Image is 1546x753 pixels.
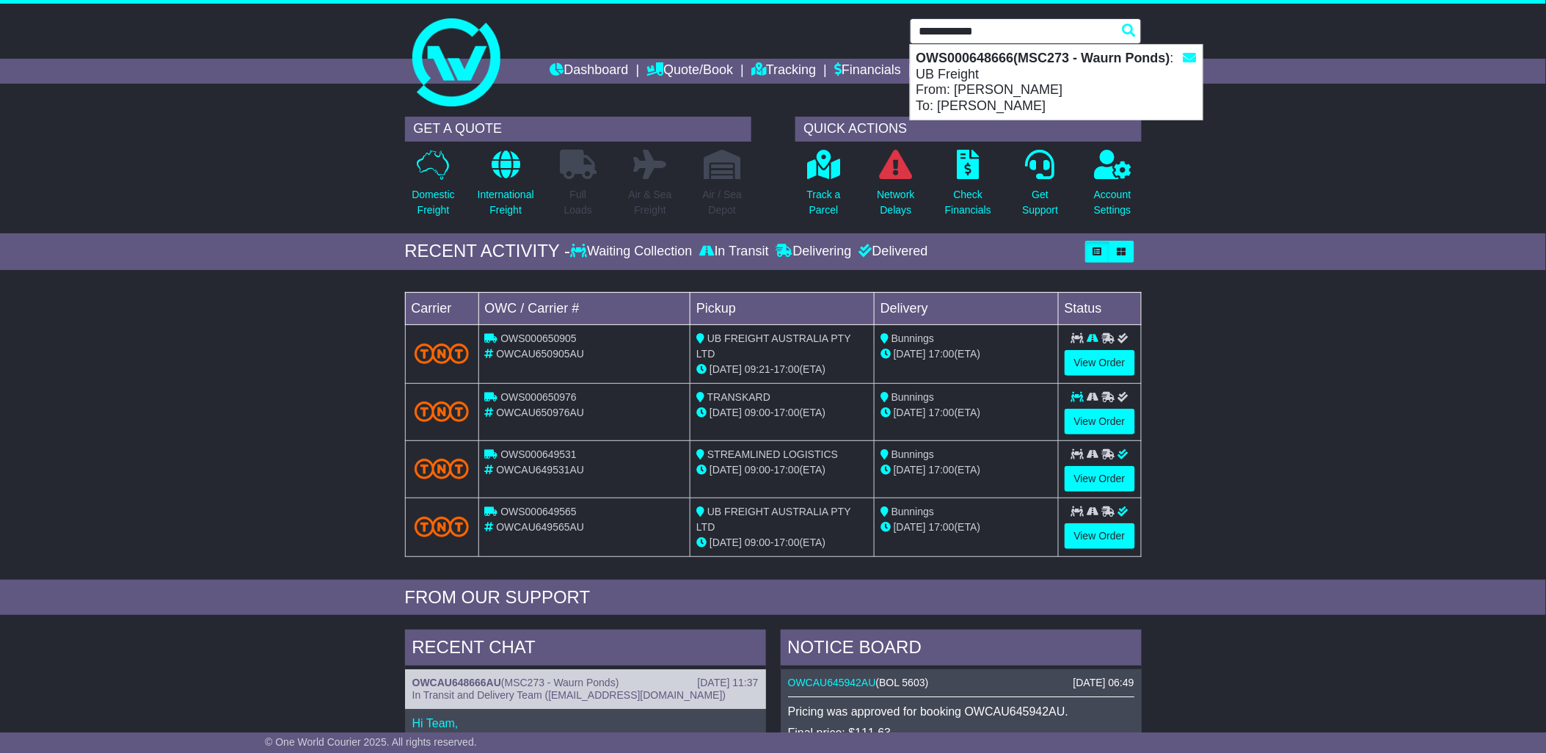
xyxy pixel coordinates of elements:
[478,292,690,324] td: OWC / Carrier #
[781,630,1142,669] div: NOTICE BOARD
[710,407,742,418] span: [DATE]
[646,59,733,84] a: Quote/Book
[1022,187,1058,218] p: Get Support
[894,407,926,418] span: [DATE]
[710,363,742,375] span: [DATE]
[696,362,868,377] div: - (ETA)
[405,292,478,324] td: Carrier
[880,520,1052,535] div: (ETA)
[745,407,770,418] span: 09:00
[696,244,773,260] div: In Transit
[891,391,934,403] span: Bunnings
[696,462,868,478] div: - (ETA)
[774,464,800,476] span: 17:00
[745,363,770,375] span: 09:21
[745,536,770,548] span: 09:00
[405,117,751,142] div: GET A QUOTE
[478,187,534,218] p: International Freight
[696,535,868,550] div: - (ETA)
[834,59,901,84] a: Financials
[1073,677,1134,689] div: [DATE] 06:49
[412,677,759,689] div: ( )
[1065,523,1135,549] a: View Order
[496,521,584,533] span: OWCAU649565AU
[945,187,991,218] p: Check Financials
[806,149,842,226] a: Track aParcel
[707,448,838,460] span: STREAMLINED LOGISTICS
[496,407,584,418] span: OWCAU650976AU
[690,292,875,324] td: Pickup
[856,244,928,260] div: Delivered
[788,726,1134,740] p: Final price: $111.63.
[1021,149,1059,226] a: GetSupport
[500,332,577,344] span: OWS000650905
[412,187,454,218] p: Domestic Freight
[710,536,742,548] span: [DATE]
[1065,350,1135,376] a: View Order
[500,448,577,460] span: OWS000649531
[707,391,770,403] span: TRANSKARD
[696,506,850,533] span: UB FREIGHT AUSTRALIA PTY LTD
[795,117,1142,142] div: QUICK ACTIONS
[415,401,470,421] img: TNT_Domestic.png
[1094,187,1131,218] p: Account Settings
[929,348,955,360] span: 17:00
[477,149,535,226] a: InternationalFreight
[773,244,856,260] div: Delivering
[751,59,816,84] a: Tracking
[703,187,743,218] p: Air / Sea Depot
[880,462,1052,478] div: (ETA)
[500,506,577,517] span: OWS000649565
[496,348,584,360] span: OWCAU650905AU
[891,332,934,344] span: Bunnings
[911,45,1203,120] div: : UB Freight From: [PERSON_NAME] To: [PERSON_NAME]
[916,51,1170,65] strong: OWS000648666(MSC273 - Waurn Ponds)
[500,391,577,403] span: OWS000650976
[774,407,800,418] span: 17:00
[874,292,1058,324] td: Delivery
[788,705,1134,719] p: Pricing was approved for booking OWCAU645942AU.
[405,241,571,262] div: RECENT ACTIVITY -
[894,464,926,476] span: [DATE]
[876,149,915,226] a: NetworkDelays
[415,459,470,479] img: TNT_Domestic.png
[880,346,1052,362] div: (ETA)
[710,464,742,476] span: [DATE]
[696,332,850,360] span: UB FREIGHT AUSTRALIA PTY LTD
[412,716,759,730] p: Hi Team,
[697,677,758,689] div: [DATE] 11:37
[944,149,992,226] a: CheckFinancials
[570,244,696,260] div: Waiting Collection
[265,736,477,748] span: © One World Courier 2025. All rights reserved.
[1058,292,1141,324] td: Status
[807,187,841,218] p: Track a Parcel
[929,464,955,476] span: 17:00
[412,677,501,688] a: OWCAU648666AU
[415,517,470,536] img: TNT_Domestic.png
[879,677,925,688] span: BOL 5603
[891,448,934,460] span: Bunnings
[696,405,868,421] div: - (ETA)
[877,187,914,218] p: Network Delays
[550,59,629,84] a: Dashboard
[880,405,1052,421] div: (ETA)
[411,149,455,226] a: DomesticFreight
[1065,466,1135,492] a: View Order
[788,677,1134,689] div: ( )
[929,407,955,418] span: 17:00
[891,506,934,517] span: Bunnings
[894,521,926,533] span: [DATE]
[774,363,800,375] span: 17:00
[788,677,876,688] a: OWCAU645942AU
[405,630,766,669] div: RECENT CHAT
[405,587,1142,608] div: FROM OUR SUPPORT
[412,689,726,701] span: In Transit and Delivery Team ([EMAIL_ADDRESS][DOMAIN_NAME])
[929,521,955,533] span: 17:00
[774,536,800,548] span: 17:00
[894,348,926,360] span: [DATE]
[1065,409,1135,434] a: View Order
[560,187,597,218] p: Full Loads
[629,187,672,218] p: Air & Sea Freight
[505,677,616,688] span: MSC273 - Waurn Ponds
[415,343,470,363] img: TNT_Domestic.png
